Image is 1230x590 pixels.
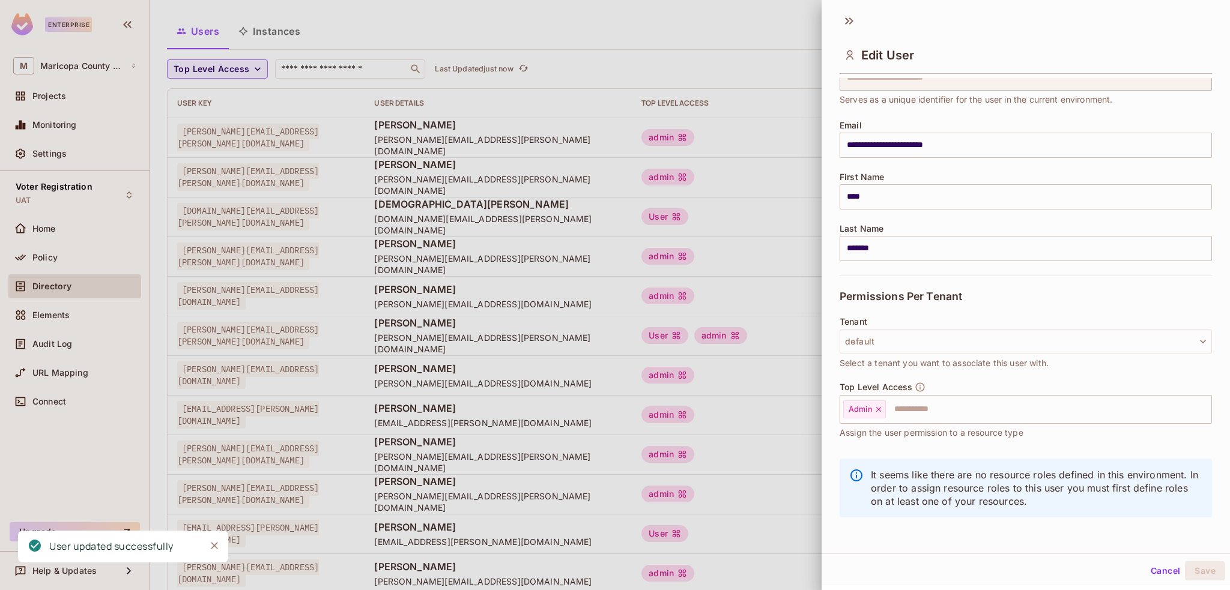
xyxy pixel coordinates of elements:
[840,224,883,233] span: Last Name
[843,400,886,418] div: Admin
[49,539,174,554] div: User updated successfully
[840,426,1023,439] span: Assign the user permission to a resource type
[840,93,1113,106] span: Serves as a unique identifier for the user in the current environment.
[840,317,867,327] span: Tenant
[840,382,912,392] span: Top Level Access
[1185,561,1225,580] button: Save
[205,537,223,555] button: Close
[1146,561,1185,580] button: Cancel
[840,329,1212,354] button: default
[861,48,914,62] span: Edit User
[840,357,1049,370] span: Select a tenant you want to associate this user with.
[840,121,862,130] span: Email
[840,290,962,303] span: Permissions Per Tenant
[840,172,885,182] span: First Name
[849,405,872,414] span: Admin
[1205,408,1208,410] button: Open
[871,468,1202,508] p: It seems like there are no resource roles defined in this environment. In order to assign resourc...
